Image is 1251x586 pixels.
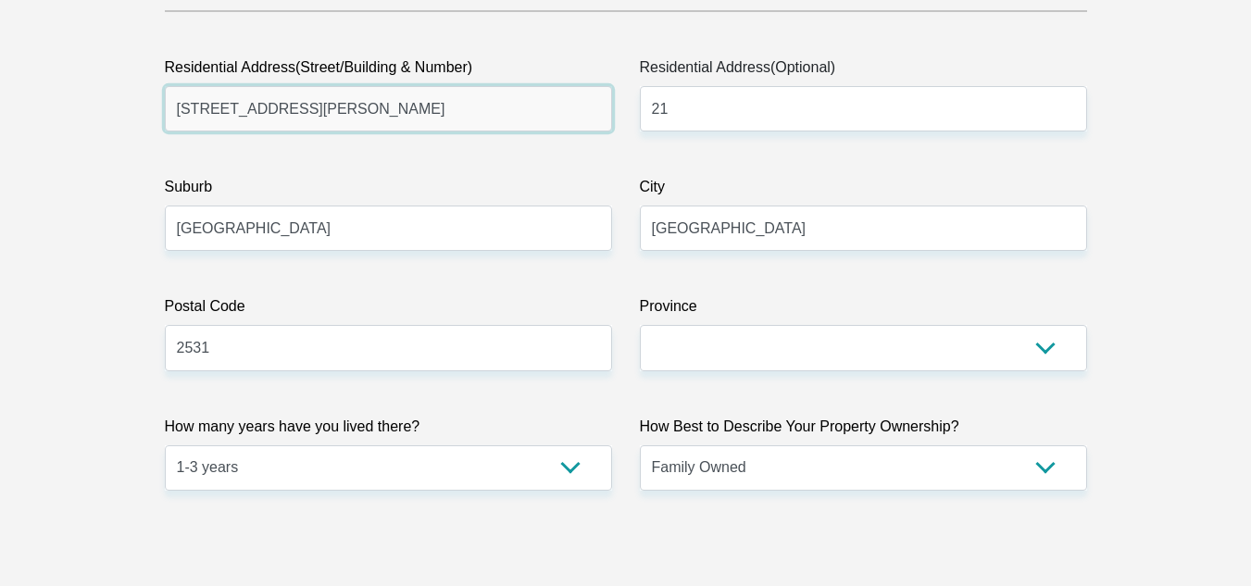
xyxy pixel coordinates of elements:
input: Suburb [165,206,612,251]
label: Province [640,295,1087,325]
label: How many years have you lived there? [165,416,612,445]
input: Valid residential address [165,86,612,131]
label: Suburb [165,176,612,206]
input: City [640,206,1087,251]
label: How Best to Describe Your Property Ownership? [640,416,1087,445]
label: Residential Address(Optional) [640,56,1087,86]
label: Residential Address(Street/Building & Number) [165,56,612,86]
label: Postal Code [165,295,612,325]
input: Address line 2 (Optional) [640,86,1087,131]
input: Postal Code [165,325,612,370]
select: Please select a value [640,445,1087,491]
label: City [640,176,1087,206]
select: Please select a value [165,445,612,491]
select: Please Select a Province [640,325,1087,370]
